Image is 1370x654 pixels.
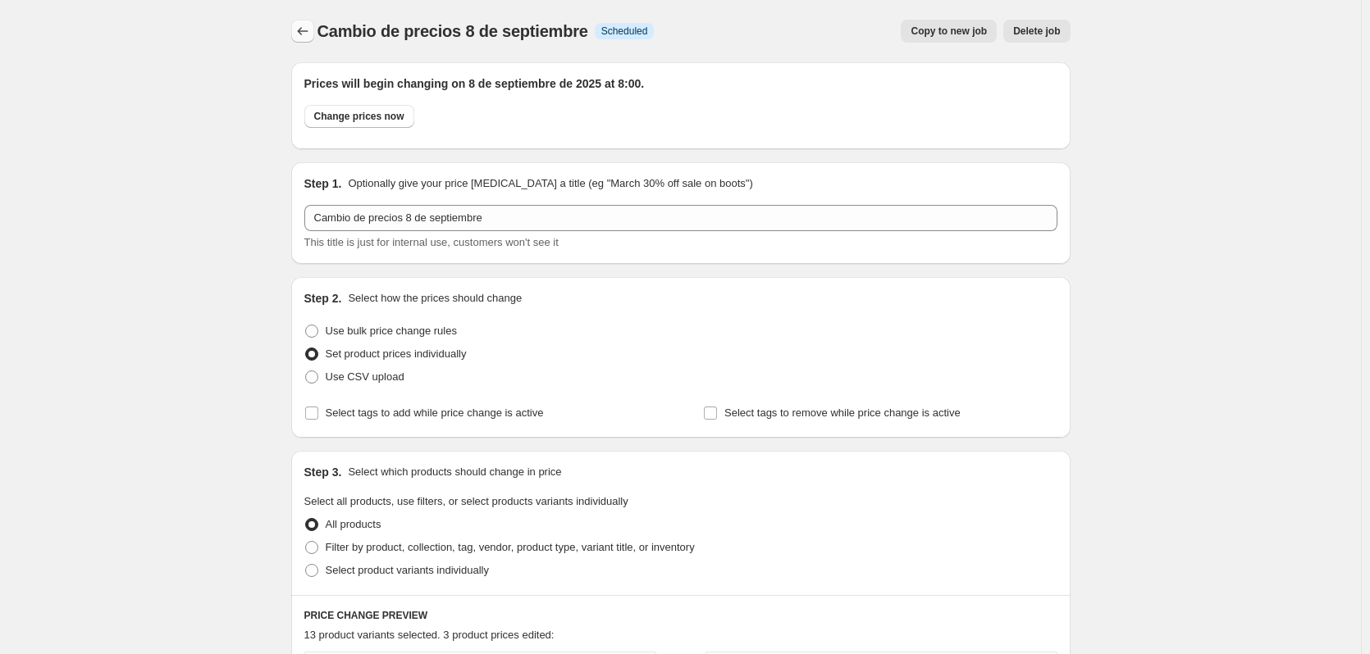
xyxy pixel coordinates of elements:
[326,564,489,576] span: Select product variants individually
[304,629,555,641] span: 13 product variants selected. 3 product prices edited:
[1013,25,1060,38] span: Delete job
[317,22,588,40] span: Cambio de precios 8 de septiembre
[304,236,559,248] span: This title is just for internal use, customers won't see it
[326,518,381,530] span: All products
[326,325,457,337] span: Use bulk price change rules
[304,205,1057,231] input: 30% off holiday sale
[304,464,342,480] h2: Step 3.
[304,495,628,507] span: Select all products, use filters, or select products variants individually
[911,25,987,38] span: Copy to new job
[291,20,314,43] button: Price change jobs
[326,347,467,360] span: Set product prices individually
[901,20,997,43] button: Copy to new job
[601,25,648,38] span: Scheduled
[724,406,961,419] span: Select tags to remove while price change is active
[326,541,695,553] span: Filter by product, collection, tag, vendor, product type, variant title, or inventory
[314,110,404,123] span: Change prices now
[304,75,1057,92] h2: Prices will begin changing on 8 de septiembre de 2025 at 8:00.
[326,406,544,419] span: Select tags to add while price change is active
[326,370,404,383] span: Use CSV upload
[304,609,1057,622] h6: PRICE CHANGE PREVIEW
[304,290,342,307] h2: Step 2.
[348,464,561,480] p: Select which products should change in price
[348,175,752,192] p: Optionally give your price [MEDICAL_DATA] a title (eg "March 30% off sale on boots")
[304,105,414,128] button: Change prices now
[304,175,342,192] h2: Step 1.
[1003,20,1070,43] button: Delete job
[348,290,522,307] p: Select how the prices should change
